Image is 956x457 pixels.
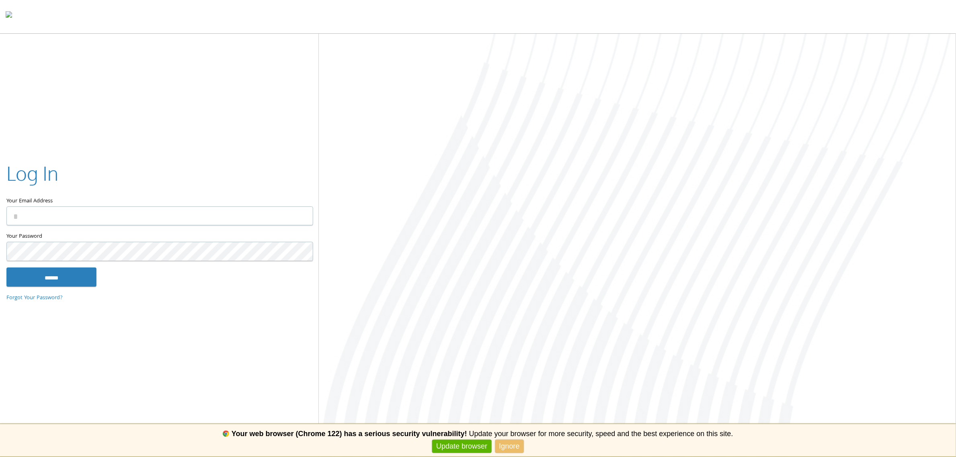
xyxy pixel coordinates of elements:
keeper-lock: Open Keeper Popup [297,211,307,221]
a: Ignore [495,440,524,453]
b: Your web browser (Chrome 122) has a serious security vulnerability! [232,430,467,438]
label: Your Password [6,232,312,242]
a: Update browser [432,440,491,453]
span: Update your browser for more security, speed and the best experience on this site. [469,430,733,438]
a: Forgot Your Password? [6,294,63,302]
h2: Log In [6,160,58,187]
